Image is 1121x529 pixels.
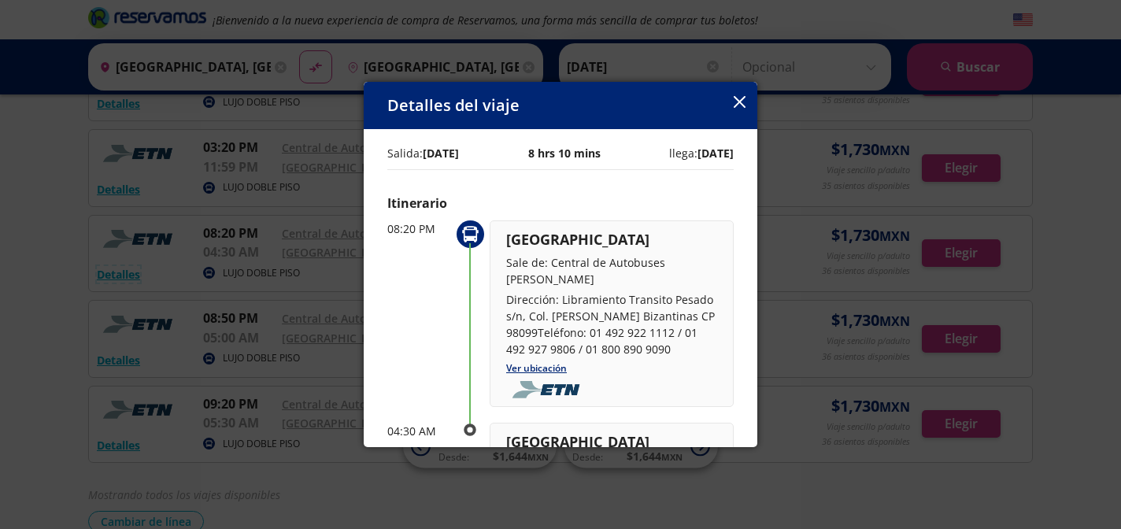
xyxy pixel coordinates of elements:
a: Ver ubicación [506,361,567,375]
b: [DATE] [697,146,734,161]
p: 8 hrs 10 mins [528,145,601,161]
p: Itinerario [387,194,734,213]
p: 08:20 PM [387,220,450,237]
p: Sale de: Central de Autobuses [PERSON_NAME] [506,254,717,287]
p: [GEOGRAPHIC_DATA] [506,431,717,453]
p: 04:30 AM [387,423,450,439]
p: Detalles del viaje [387,94,520,117]
p: llega: [669,145,734,161]
img: foobar2.png [506,381,590,398]
p: [GEOGRAPHIC_DATA] [506,229,717,250]
b: [DATE] [423,146,459,161]
p: Salida: [387,145,459,161]
p: Dirección: Libramiento Transito Pesado s/n, Col. [PERSON_NAME] Bizantinas CP 98099Teléfono: 01 49... [506,291,717,357]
